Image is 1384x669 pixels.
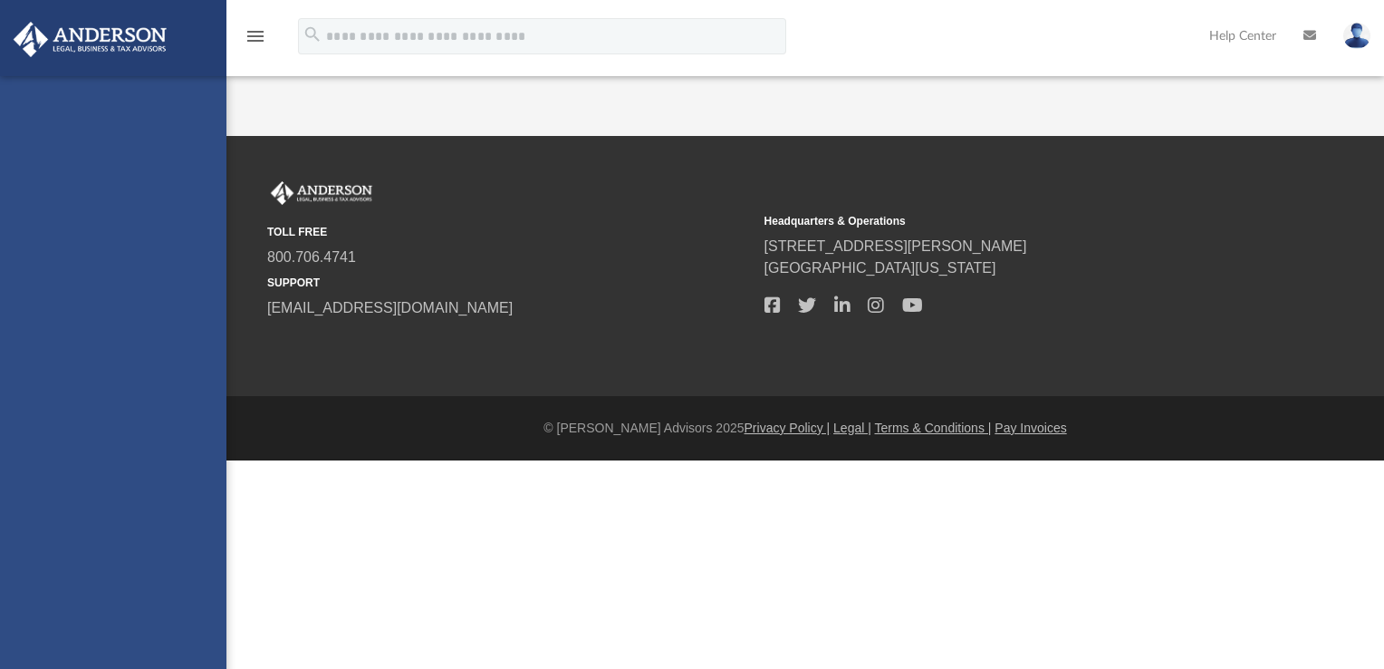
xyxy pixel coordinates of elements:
[1343,23,1370,49] img: User Pic
[267,224,752,240] small: TOLL FREE
[745,421,831,435] a: Privacy Policy |
[8,22,172,57] img: Anderson Advisors Platinum Portal
[833,421,871,435] a: Legal |
[764,238,1027,254] a: [STREET_ADDRESS][PERSON_NAME]
[875,421,992,435] a: Terms & Conditions |
[267,181,376,205] img: Anderson Advisors Platinum Portal
[267,300,513,315] a: [EMAIL_ADDRESS][DOMAIN_NAME]
[303,24,322,44] i: search
[245,25,266,47] i: menu
[764,213,1249,229] small: Headquarters & Operations
[245,34,266,47] a: menu
[995,421,1066,435] a: Pay Invoices
[764,260,996,276] a: [GEOGRAPHIC_DATA][US_STATE]
[267,275,752,291] small: SUPPORT
[226,419,1384,438] div: © [PERSON_NAME] Advisors 2025
[267,249,356,265] a: 800.706.4741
